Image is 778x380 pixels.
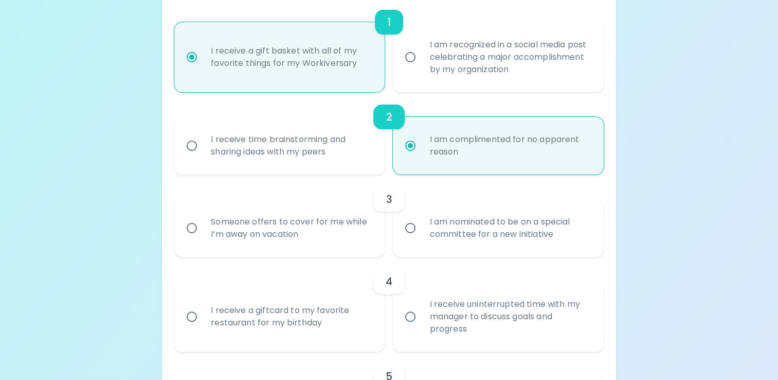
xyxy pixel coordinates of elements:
div: I am recognized in a social media post celebrating a major accomplishment by my organization [421,26,598,88]
h6: 2 [386,109,392,125]
div: choice-group-check [174,257,604,352]
div: choice-group-check [174,92,604,175]
div: I receive a giftcard to my favorite restaurant for my birthday [203,292,379,341]
h6: 3 [386,191,392,208]
div: I am complimented for no apparent reason [421,121,598,170]
h6: 4 [386,273,392,290]
div: I receive time brainstorming and sharing ideas with my peers [203,121,379,170]
div: I receive uninterrupted time with my manager to discuss goals and progress [421,286,598,348]
div: Someone offers to cover for me while I’m away on vacation [203,203,379,253]
div: choice-group-check [174,175,604,257]
div: I receive a gift basket with all of my favorite things for my Workiversary [203,32,379,82]
h6: 1 [387,14,391,30]
div: I am nominated to be on a special committee for a new initiative [421,203,598,253]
